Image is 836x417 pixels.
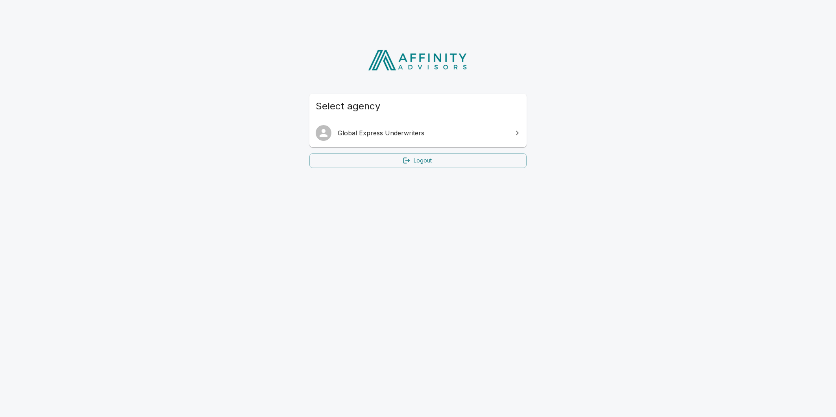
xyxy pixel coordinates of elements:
[309,122,527,144] a: Global Express Underwriters
[797,379,836,417] iframe: Chat Widget
[338,128,508,138] span: Global Express Underwriters
[309,153,527,168] a: Logout
[316,100,520,113] span: Select agency
[362,47,475,73] img: Affinity Advisors Logo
